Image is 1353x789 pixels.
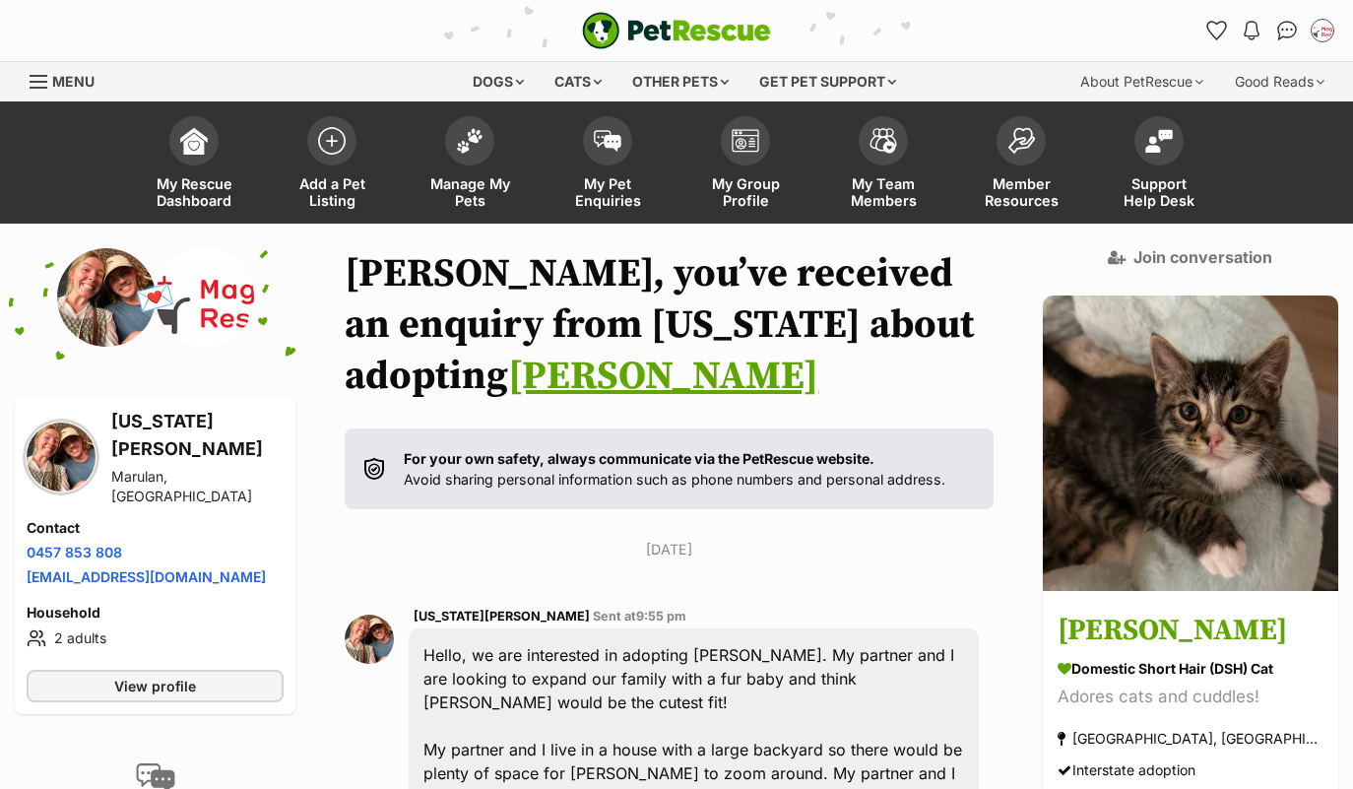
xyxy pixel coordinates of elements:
[814,106,952,224] a: My Team Members
[27,518,284,538] h4: Contact
[456,128,483,154] img: manage-my-pets-icon-02211641906a0b7f246fdf0571729dbe1e7629f14944591b6c1af311fb30b64b.svg
[1200,15,1232,46] a: Favourites
[150,175,238,209] span: My Rescue Dashboard
[1043,296,1338,591] img: Colin
[414,609,590,624] span: [US_STATE][PERSON_NAME]
[27,603,284,623] h4: Household
[1058,659,1323,680] div: Domestic Short Hair (DSH) Cat
[1145,129,1173,153] img: help-desk-icon-fdf02630f3aa405de69fd3d07c3f3aa587a6932b1a1747fa1d2bba05be0121f9.svg
[1108,248,1272,266] a: Join conversation
[425,175,514,209] span: Manage My Pets
[745,62,910,101] div: Get pet support
[345,615,394,664] img: Georgia Grant profile pic
[401,106,539,224] a: Manage My Pets
[27,626,284,650] li: 2 adults
[676,106,814,224] a: My Group Profile
[345,539,994,559] p: [DATE]
[870,128,897,154] img: team-members-icon-5396bd8760b3fe7c0b43da4ab00e1e3bb1a5d9ba89233759b79545d2d3fc5d0d.svg
[1115,175,1203,209] span: Support Help Desk
[27,670,284,702] a: View profile
[111,408,284,463] h3: [US_STATE][PERSON_NAME]
[618,62,742,101] div: Other pets
[732,129,759,153] img: group-profile-icon-3fa3cf56718a62981997c0bc7e787c4b2cf8bcc04b72c1350f741eb67cf2f40e.svg
[1307,15,1338,46] button: My account
[57,248,156,347] img: Georgia Grant profile pic
[701,175,790,209] span: My Group Profile
[539,106,676,224] a: My Pet Enquiries
[114,676,196,696] span: View profile
[1058,757,1195,784] div: Interstate adoption
[1066,62,1217,101] div: About PetRescue
[1090,106,1228,224] a: Support Help Desk
[508,352,818,401] a: [PERSON_NAME]
[263,106,401,224] a: Add a Pet Listing
[52,73,95,90] span: Menu
[977,175,1065,209] span: Member Resources
[125,106,263,224] a: My Rescue Dashboard
[594,130,621,152] img: pet-enquiries-icon-7e3ad2cf08bfb03b45e93fb7055b45f3efa6380592205ae92323e6603595dc1f.svg
[27,568,266,585] a: [EMAIL_ADDRESS][DOMAIN_NAME]
[404,448,945,491] p: Avoid sharing personal information such as phone numbers and personal address.
[288,175,376,209] span: Add a Pet Listing
[1058,685,1323,711] div: Adores cats and cuddles!
[1277,21,1298,40] img: chat-41dd97257d64d25036548639549fe6c8038ab92f7586957e7f3b1b290dea8141.svg
[582,12,771,49] a: PetRescue
[27,423,96,492] img: Georgia Grant profile pic
[1236,15,1267,46] button: Notifications
[563,175,652,209] span: My Pet Enquiries
[1058,610,1323,654] h3: [PERSON_NAME]
[180,127,208,155] img: dashboard-icon-eb2f2d2d3e046f16d808141f083e7271f6b2e854fb5c12c21221c1fb7104beca.svg
[318,127,346,155] img: add-pet-listing-icon-0afa8454b4691262ce3f59096e99ab1cd57d4a30225e0717b998d2c9b9846f56.svg
[1244,21,1259,40] img: notifications-46538b983faf8c2785f20acdc204bb7945ddae34d4c08c2a6579f10ce5e182be.svg
[636,609,686,624] span: 9:55 pm
[1007,127,1035,154] img: member-resources-icon-8e73f808a243e03378d46382f2149f9095a855e16c252ad45f914b54edf8863c.svg
[30,62,108,98] a: Menu
[1313,21,1332,40] img: Laura Chao profile pic
[27,544,122,560] a: 0457 853 808
[1058,726,1323,753] div: [GEOGRAPHIC_DATA], [GEOGRAPHIC_DATA]
[404,450,874,467] strong: For your own safety, always communicate via the PetRescue website.
[345,248,994,402] h1: [PERSON_NAME], you’ve received an enquiry from [US_STATE] about adopting
[459,62,538,101] div: Dogs
[541,62,615,101] div: Cats
[1221,62,1338,101] div: Good Reads
[952,106,1090,224] a: Member Resources
[1271,15,1303,46] a: Conversations
[582,12,771,49] img: logo-e224e6f780fb5917bec1dbf3a21bbac754714ae5b6737aabdf751b685950b380.svg
[593,609,686,624] span: Sent at
[133,277,177,319] span: 💌
[111,467,284,506] div: Marulan, [GEOGRAPHIC_DATA]
[156,248,254,347] img: Maggie's Rescue Co-operative Ltd profile pic
[1200,15,1338,46] ul: Account quick links
[839,175,928,209] span: My Team Members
